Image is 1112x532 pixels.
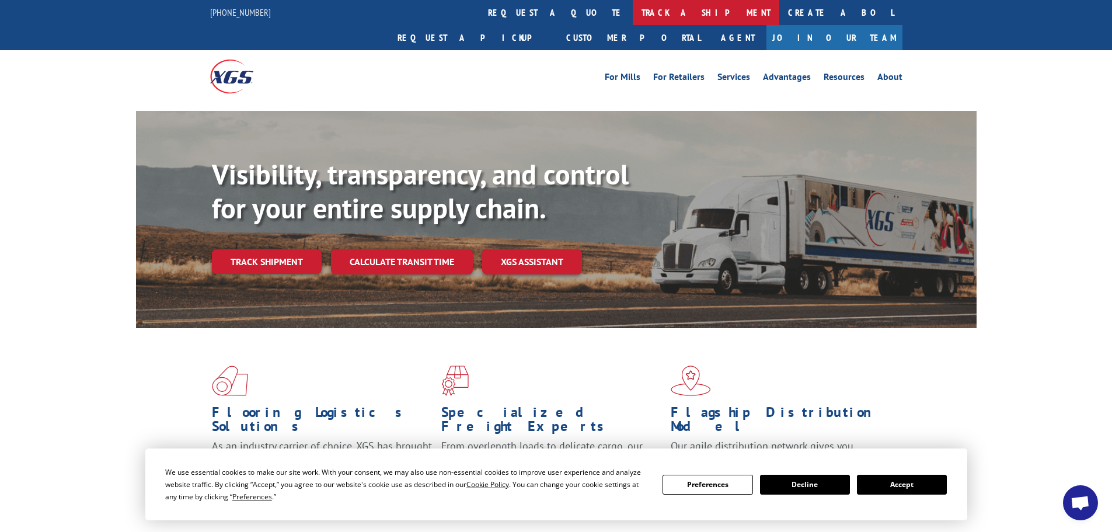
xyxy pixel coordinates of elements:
[717,72,750,85] a: Services
[760,475,850,495] button: Decline
[605,72,640,85] a: For Mills
[709,25,766,50] a: Agent
[466,479,509,489] span: Cookie Policy
[212,249,322,274] a: Track shipment
[212,366,248,396] img: xgs-icon-total-supply-chain-intelligence-red
[557,25,709,50] a: Customer Portal
[389,25,557,50] a: Request a pickup
[763,72,811,85] a: Advantages
[671,439,886,467] span: Our agile distribution network gives you nationwide inventory management on demand.
[441,439,662,491] p: From overlength loads to delicate cargo, our experienced staff knows the best way to move your fr...
[212,405,433,439] h1: Flooring Logistics Solutions
[663,475,752,495] button: Preferences
[441,366,469,396] img: xgs-icon-focused-on-flooring-red
[857,475,947,495] button: Accept
[482,249,582,274] a: XGS ASSISTANT
[653,72,705,85] a: For Retailers
[824,72,864,85] a: Resources
[1063,485,1098,520] div: Open chat
[212,156,629,226] b: Visibility, transparency, and control for your entire supply chain.
[671,366,711,396] img: xgs-icon-flagship-distribution-model-red
[331,249,473,274] a: Calculate transit time
[232,492,272,502] span: Preferences
[766,25,902,50] a: Join Our Team
[671,405,891,439] h1: Flagship Distribution Model
[212,439,432,481] span: As an industry carrier of choice, XGS has brought innovation and dedication to flooring logistics...
[145,448,967,520] div: Cookie Consent Prompt
[877,72,902,85] a: About
[165,466,649,503] div: We use essential cookies to make our site work. With your consent, we may also use non-essential ...
[441,405,662,439] h1: Specialized Freight Experts
[210,6,271,18] a: [PHONE_NUMBER]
